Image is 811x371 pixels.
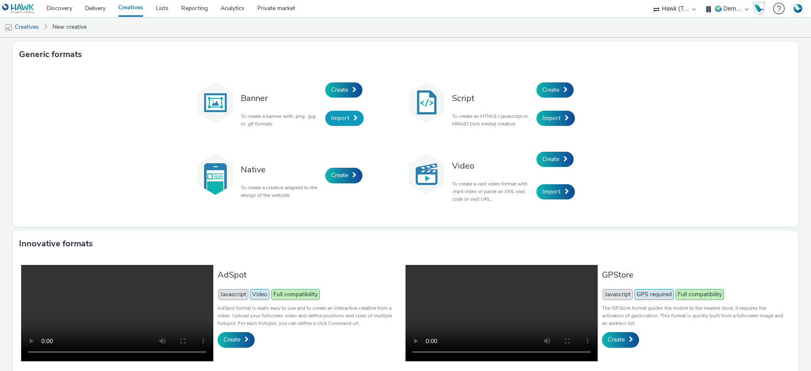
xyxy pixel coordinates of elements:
span: Import [542,114,561,122]
span: Javascript [218,289,248,300]
span: Create [542,155,559,163]
h3: Generic formats [19,48,82,61]
img: banner.svg [194,82,237,124]
img: code.svg [405,82,448,124]
a: Create [325,82,362,98]
h3: Banner [241,93,321,104]
span: Javascript [603,289,633,300]
a: Import [536,111,575,126]
span: GPS required [634,289,674,300]
a: Create [218,332,255,347]
span: Create [223,336,240,344]
p: To create a creative adapted to the design of the website. [241,184,321,199]
img: undefined Logo [2,3,35,14]
h3: GPStore [602,269,786,281]
img: native.svg [194,153,237,195]
h3: Script [452,93,532,104]
a: Hawk Academy [753,2,769,15]
span: Create [608,336,625,344]
h3: Video [452,160,532,172]
span: Full compatibility [675,289,724,300]
img: mobile [4,23,13,32]
span: Create [331,86,348,94]
p: To create a vast video format with .mp4 video or paste an XML vast code or vast URL. [452,180,532,203]
img: Account FR [792,2,804,15]
span: Import [542,188,561,196]
img: video.svg [405,153,448,195]
h3: Native [241,164,321,175]
p: To create an HTML5 / javascript or MRAID (rich media) creative. [452,112,532,128]
a: Create [536,152,574,167]
p: To create a banner with .png, .jpg or .gif formats. [241,112,321,128]
p: AdSpot format is really easy to use and to create an interactive creative from a video. Upload yo... [218,304,401,327]
span: Full compatibility [271,289,320,300]
h3: AdSpot [218,269,401,281]
span: Create [542,86,559,94]
span: Video [250,289,269,300]
a: Import [536,184,575,199]
span: Create [331,171,348,179]
img: Hawk Academy [753,2,765,15]
a: New creative [48,17,91,37]
a: Create [325,168,362,183]
span: Import [331,114,349,122]
a: Create [602,332,639,347]
p: The GPStore format guides the mobile to the nearest store, it requires the activation of geolocat... [602,304,786,327]
a: Import [325,111,364,126]
h3: Innovative formats [19,237,93,250]
a: Create [536,82,574,98]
